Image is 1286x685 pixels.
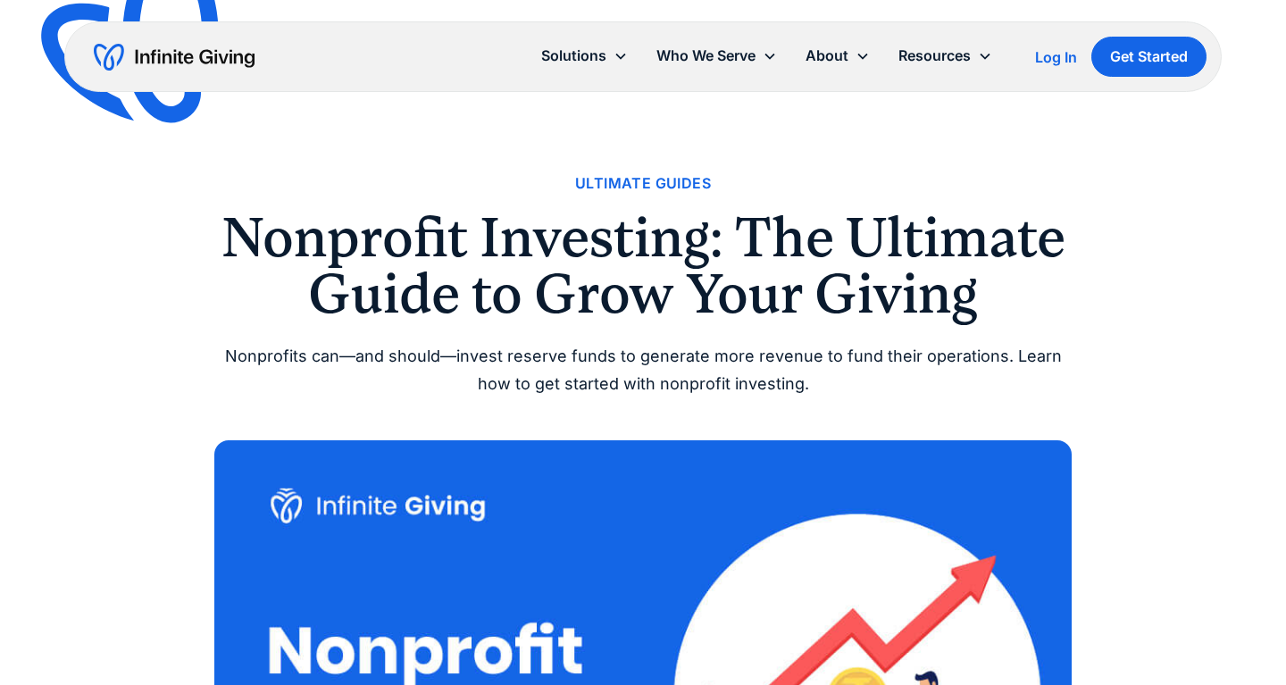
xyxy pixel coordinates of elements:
[642,37,791,75] div: Who We Serve
[656,44,756,68] div: Who We Serve
[791,37,884,75] div: About
[527,37,642,75] div: Solutions
[541,44,606,68] div: Solutions
[1035,50,1077,64] div: Log In
[1035,46,1077,68] a: Log In
[214,210,1072,322] h1: Nonprofit Investing: The Ultimate Guide to Grow Your Giving
[214,343,1072,397] div: Nonprofits can—and should—invest reserve funds to generate more revenue to fund their operations....
[884,37,1006,75] div: Resources
[898,44,971,68] div: Resources
[806,44,848,68] div: About
[94,43,255,71] a: home
[575,171,711,196] a: Ultimate Guides
[1091,37,1207,77] a: Get Started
